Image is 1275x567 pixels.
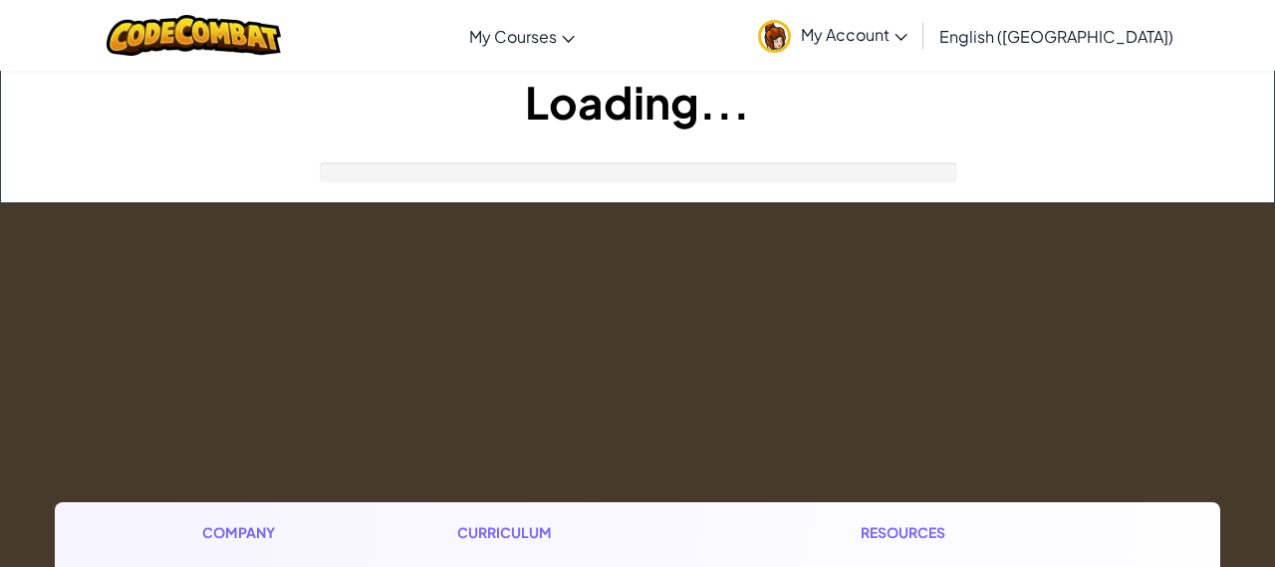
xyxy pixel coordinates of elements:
[801,24,907,45] span: My Account
[469,26,557,47] span: My Courses
[748,4,917,67] a: My Account
[457,522,698,543] h1: Curriculum
[861,522,1073,543] h1: Resources
[939,26,1173,47] span: English ([GEOGRAPHIC_DATA])
[202,522,295,543] h1: Company
[1,71,1274,133] h1: Loading...
[459,9,585,63] a: My Courses
[107,15,281,56] img: CodeCombat logo
[758,20,791,53] img: avatar
[929,9,1183,63] a: English ([GEOGRAPHIC_DATA])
